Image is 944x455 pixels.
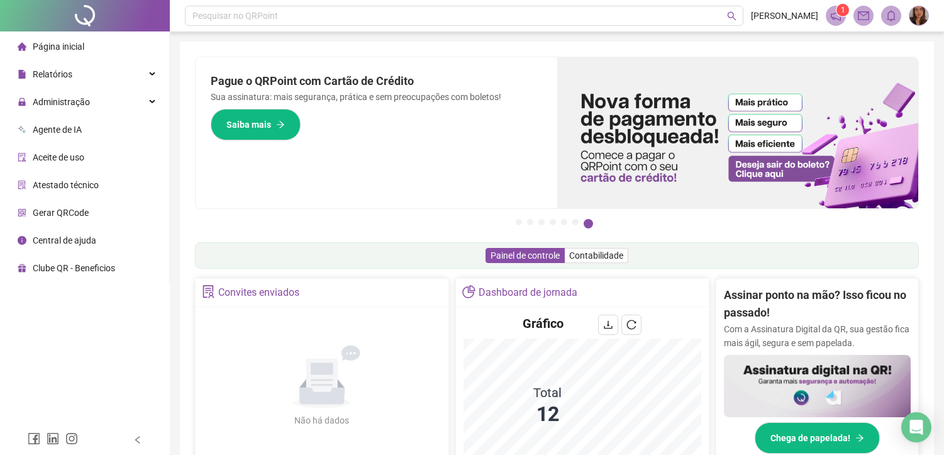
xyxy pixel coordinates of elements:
[18,236,26,245] span: info-circle
[724,355,911,417] img: banner%2F02c71560-61a6-44d4-94b9-c8ab97240462.png
[751,9,818,23] span: [PERSON_NAME]
[226,118,271,132] span: Saiba mais
[211,72,542,90] h2: Pague o QRPoint com Cartão de Crédito
[18,42,26,51] span: home
[727,11,736,21] span: search
[33,97,90,107] span: Administração
[18,264,26,272] span: gift
[18,208,26,217] span: qrcode
[755,422,880,454] button: Chega de papelada!
[858,10,869,21] span: mail
[724,286,911,322] h2: Assinar ponto na mão? Isso ficou no passado!
[211,90,542,104] p: Sua assinatura: mais segurança, prática e sem preocupações com boletos!
[47,432,59,445] span: linkedin
[626,320,636,330] span: reload
[33,42,84,52] span: Página inicial
[830,10,841,21] span: notification
[33,180,99,190] span: Atestado técnico
[264,413,380,427] div: Não há dados
[584,219,593,228] button: 7
[901,412,931,442] div: Open Intercom Messenger
[855,434,864,442] span: arrow-right
[33,263,115,273] span: Clube QR - Beneficios
[603,320,613,330] span: download
[202,285,215,298] span: solution
[18,181,26,189] span: solution
[557,57,919,208] img: banner%2F096dab35-e1a4-4d07-87c2-cf089f3812bf.png
[724,322,911,350] p: Com a Assinatura Digital da QR, sua gestão fica mais ágil, segura e sem papelada.
[479,282,577,303] div: Dashboard de jornada
[550,219,556,225] button: 4
[516,219,522,225] button: 1
[909,6,928,25] img: 78555
[211,109,301,140] button: Saiba mais
[841,6,845,14] span: 1
[33,125,82,135] span: Agente de IA
[218,282,299,303] div: Convites enviados
[836,4,849,16] sup: 1
[462,285,475,298] span: pie-chart
[770,431,850,445] span: Chega de papelada!
[527,219,533,225] button: 2
[538,219,545,225] button: 3
[33,152,84,162] span: Aceite de uso
[18,70,26,79] span: file
[572,219,579,225] button: 6
[28,432,40,445] span: facebook
[18,153,26,162] span: audit
[886,10,897,21] span: bell
[33,69,72,79] span: Relatórios
[569,250,623,261] span: Contabilidade
[491,250,560,261] span: Painel de controle
[18,98,26,106] span: lock
[133,435,142,444] span: left
[276,120,285,129] span: arrow-right
[33,235,96,245] span: Central de ajuda
[523,315,564,332] h4: Gráfico
[33,208,89,218] span: Gerar QRCode
[561,219,567,225] button: 5
[65,432,78,445] span: instagram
